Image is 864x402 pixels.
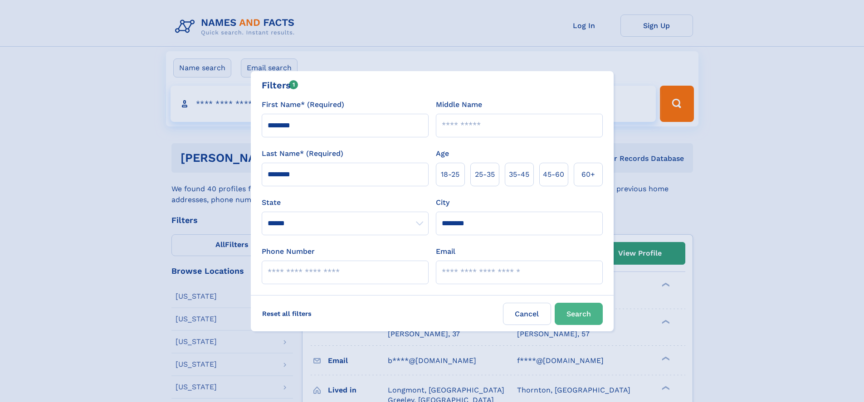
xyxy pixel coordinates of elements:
label: First Name* (Required) [262,99,344,110]
span: 35‑45 [509,169,529,180]
span: 18‑25 [441,169,459,180]
div: Filters [262,78,298,92]
span: 60+ [581,169,595,180]
label: Reset all filters [256,303,317,325]
label: Email [436,246,455,257]
button: Search [555,303,603,325]
label: Last Name* (Required) [262,148,343,159]
label: City [436,197,449,208]
label: Age [436,148,449,159]
label: Middle Name [436,99,482,110]
span: 25‑35 [475,169,495,180]
label: Cancel [503,303,551,325]
label: State [262,197,429,208]
label: Phone Number [262,246,315,257]
span: 45‑60 [543,169,564,180]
